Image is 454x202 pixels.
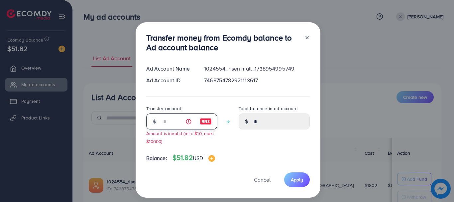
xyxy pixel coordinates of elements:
[246,172,279,187] button: Cancel
[146,105,181,112] label: Transfer amount
[146,154,167,162] span: Balance:
[254,176,271,183] span: Cancel
[208,155,215,162] img: image
[291,176,303,183] span: Apply
[141,77,199,84] div: Ad Account ID
[172,154,215,162] h4: $51.82
[199,77,315,84] div: 7468754782921113617
[141,65,199,73] div: Ad Account Name
[284,172,310,187] button: Apply
[193,154,203,162] span: USD
[146,33,299,52] h3: Transfer money from Ecomdy balance to Ad account balance
[146,130,214,144] small: Amount is invalid (min: $10, max: $10000)
[199,65,315,73] div: 1024554_risen mall_1738954995749
[200,117,212,125] img: image
[239,105,298,112] label: Total balance in ad account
